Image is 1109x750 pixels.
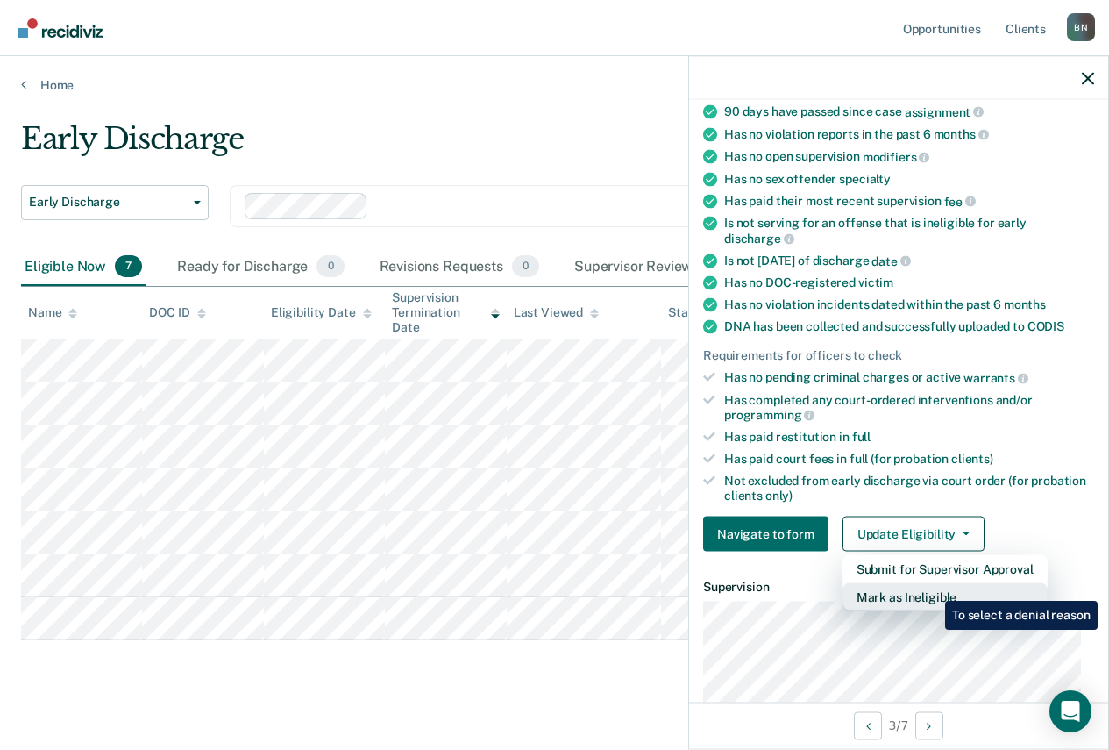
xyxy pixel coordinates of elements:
[28,305,77,320] div: Name
[316,255,344,278] span: 0
[1027,319,1064,333] span: CODIS
[668,305,706,320] div: Status
[951,451,993,465] span: clients)
[842,555,1048,583] button: Submit for Supervisor Approval
[854,711,882,739] button: Previous Opportunity
[724,126,1094,142] div: Has no violation reports in the past 6
[724,408,814,422] span: programming
[915,711,943,739] button: Next Opportunity
[376,248,543,287] div: Revisions Requests
[724,149,1094,165] div: Has no open supervision
[724,297,1094,312] div: Has no violation incidents dated within the past 6
[765,488,793,502] span: only)
[1067,13,1095,41] div: B N
[724,171,1094,186] div: Has no sex offender
[724,231,794,245] span: discharge
[863,149,930,163] span: modifiers
[724,216,1094,246] div: Is not serving for an offense that is ineligible for early
[149,305,205,320] div: DOC ID
[905,104,984,118] span: assignment
[392,290,499,334] div: Supervision Termination Date
[724,275,1094,290] div: Has no DOC-registered
[944,194,976,208] span: fee
[703,517,835,552] a: Navigate to form link
[963,370,1028,384] span: warrants
[21,248,146,287] div: Eligible Now
[724,193,1094,209] div: Has paid their most recent supervision
[852,430,871,444] span: full
[115,255,142,278] span: 7
[724,104,1094,119] div: 90 days have passed since case
[724,370,1094,386] div: Has no pending criminal charges or active
[842,583,1048,611] button: Mark as Ineligible
[689,702,1108,748] div: 3 / 7
[21,77,1088,93] a: Home
[514,305,599,320] div: Last Viewed
[934,127,989,141] span: months
[839,171,891,185] span: specialty
[724,253,1094,268] div: Is not [DATE] of discharge
[174,248,347,287] div: Ready for Discharge
[1067,13,1095,41] button: Profile dropdown button
[29,195,187,210] span: Early Discharge
[571,248,731,287] div: Supervisor Review
[842,517,985,552] button: Update Eligibility
[724,451,1094,466] div: Has paid court fees in full (for probation
[724,473,1094,503] div: Not excluded from early discharge via court order (for probation clients
[1004,297,1046,311] span: months
[724,392,1094,422] div: Has completed any court-ordered interventions and/or
[21,121,1020,171] div: Early Discharge
[703,580,1094,595] dt: Supervision
[271,305,372,320] div: Eligibility Date
[871,254,910,268] span: date
[512,255,539,278] span: 0
[703,517,828,552] button: Navigate to form
[724,430,1094,445] div: Has paid restitution in
[1049,690,1091,732] div: Open Intercom Messenger
[703,348,1094,363] div: Requirements for officers to check
[858,275,893,289] span: victim
[18,18,103,38] img: Recidiviz
[724,319,1094,334] div: DNA has been collected and successfully uploaded to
